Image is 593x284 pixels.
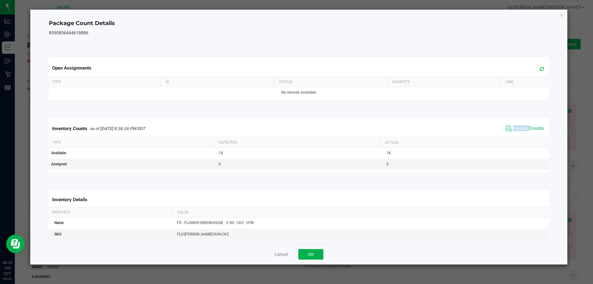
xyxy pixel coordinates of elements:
span: Inventory Details [52,197,87,202]
span: 18 [386,151,391,155]
span: 18 [219,151,223,155]
span: ID [166,80,169,84]
button: Cancel [275,251,288,257]
span: Name [54,221,64,225]
span: Type [52,140,61,145]
span: Actual [385,140,399,145]
span: Value [177,210,189,214]
h5: 8390836444618886 [49,31,549,35]
span: Open Assignments [52,65,91,71]
span: SKU [54,232,61,236]
span: 0 [386,162,389,166]
span: Inventory Counts [52,126,87,131]
span: Quantity [392,80,410,84]
span: Available [51,151,66,155]
span: Type [52,80,61,84]
td: No records available. [48,87,550,98]
button: Close [560,11,564,19]
span: FLO-[PERSON_NAME]-SUN-CKZ [177,232,229,236]
iframe: Resource center [6,235,25,253]
span: 0 [219,162,221,166]
button: OK [298,249,323,260]
span: Status [279,80,292,84]
span: Update Counts [513,125,544,132]
span: Property [52,210,70,214]
span: Expected [219,140,237,145]
span: Assigned [51,162,67,166]
span: Link [506,80,514,84]
span: FD - FLOWER GREENHOUSE - 3.5G - CKZ - HYB [177,221,254,225]
span: as of [DATE] 8:36:26 PM EDT [90,126,145,131]
h4: Package Count Details [49,19,549,28]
